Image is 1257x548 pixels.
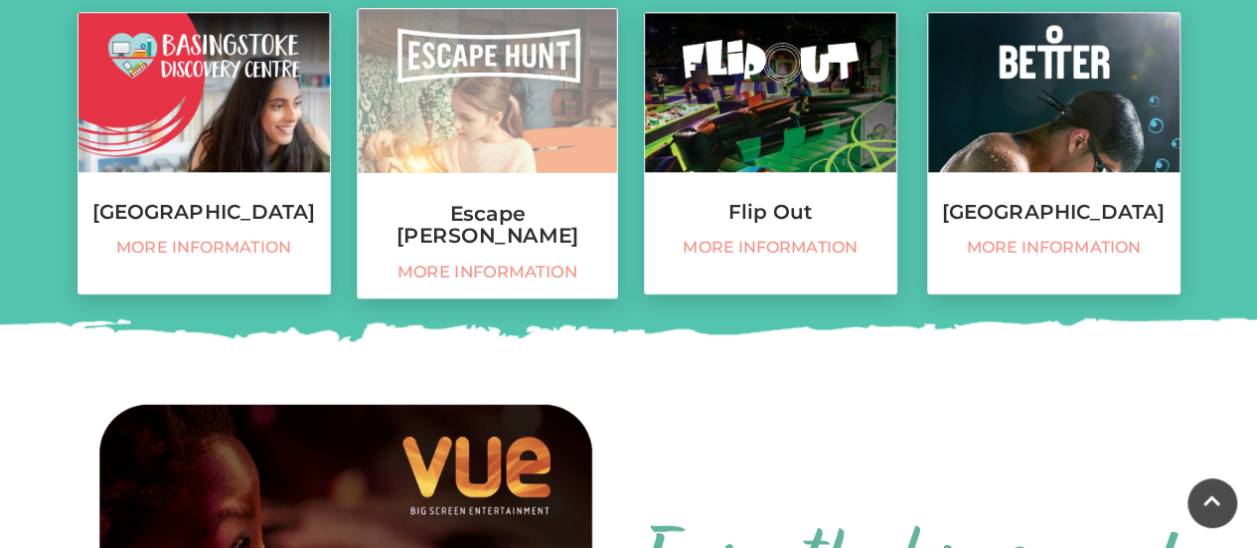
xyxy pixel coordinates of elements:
[79,202,330,223] h3: [GEOGRAPHIC_DATA]
[358,203,617,246] h3: Escape [PERSON_NAME]
[368,262,606,282] span: More information
[358,9,617,173] img: Escape Hunt, Festival Place, Basingstoke
[88,238,320,258] span: More information
[655,238,886,258] span: More information
[938,238,1170,258] span: More information
[928,202,1179,223] h3: [GEOGRAPHIC_DATA]
[645,202,896,223] h3: Flip Out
